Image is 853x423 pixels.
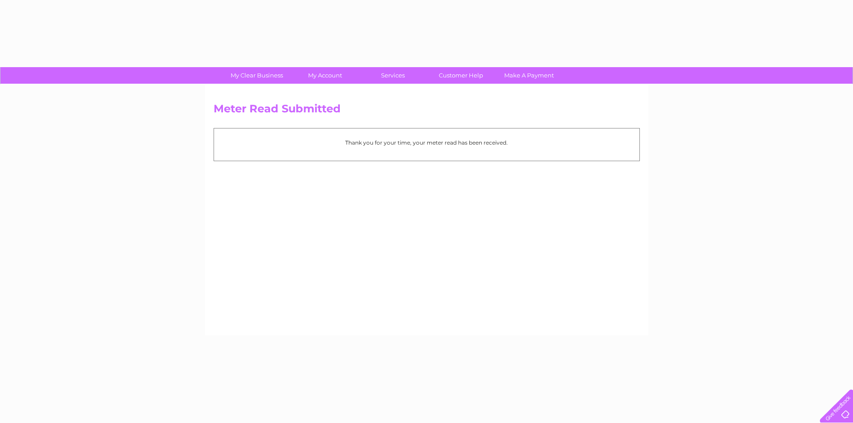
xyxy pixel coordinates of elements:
[220,67,294,84] a: My Clear Business
[288,67,362,84] a: My Account
[214,103,640,120] h2: Meter Read Submitted
[219,138,635,147] p: Thank you for your time, your meter read has been received.
[492,67,566,84] a: Make A Payment
[356,67,430,84] a: Services
[424,67,498,84] a: Customer Help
